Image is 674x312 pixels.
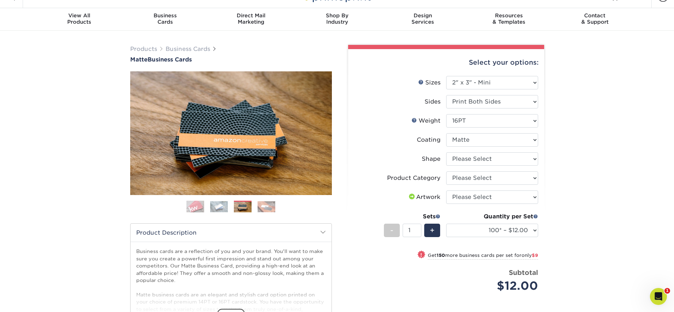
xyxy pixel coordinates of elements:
[418,78,440,87] div: Sizes
[208,12,294,25] div: Marketing
[522,253,538,258] span: only
[122,8,208,31] a: BusinessCards
[130,56,148,63] span: Matte
[234,202,252,213] img: Business Cards 03
[208,8,294,31] a: Direct MailMarketing
[390,225,393,236] span: -
[210,201,228,212] img: Business Cards 02
[428,253,538,260] small: Get more business cards per set for
[650,288,667,305] iframe: Intercom live chat
[380,12,466,25] div: Services
[552,12,638,19] span: Contact
[294,8,380,31] a: Shop ByIndustry
[664,288,670,294] span: 1
[130,46,157,52] a: Products
[509,269,538,276] strong: Subtotal
[451,277,538,294] div: $12.00
[466,12,552,25] div: & Templates
[380,12,466,19] span: Design
[354,49,538,76] div: Select your options:
[411,117,440,125] div: Weight
[430,225,434,236] span: +
[466,12,552,19] span: Resources
[258,201,275,212] img: Business Cards 04
[532,253,538,258] span: $9
[408,193,440,201] div: Artwork
[380,8,466,31] a: DesignServices
[130,56,332,63] h1: Business Cards
[166,46,210,52] a: Business Cards
[384,212,440,221] div: Sets
[552,8,638,31] a: Contact& Support
[122,12,208,25] div: Cards
[387,174,440,182] div: Product Category
[186,198,204,216] img: Business Cards 01
[36,12,122,25] div: Products
[131,224,332,242] h2: Product Description
[294,12,380,19] span: Shop By
[437,253,445,258] strong: 150
[36,12,122,19] span: View All
[417,136,440,144] div: Coating
[122,12,208,19] span: Business
[130,71,332,195] img: Matte 03
[425,98,440,106] div: Sides
[294,12,380,25] div: Industry
[208,12,294,19] span: Direct Mail
[446,212,538,221] div: Quantity per Set
[36,8,122,31] a: View AllProducts
[130,56,332,63] a: MatteBusiness Cards
[420,251,422,259] span: !
[552,12,638,25] div: & Support
[466,8,552,31] a: Resources& Templates
[422,155,440,163] div: Shape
